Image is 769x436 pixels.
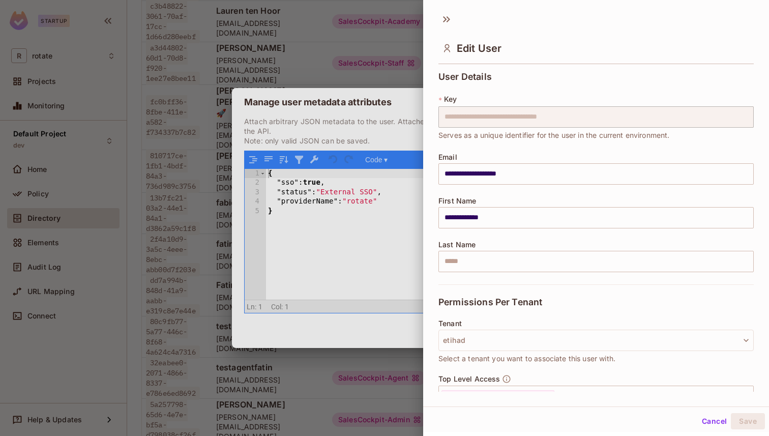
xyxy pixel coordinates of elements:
[731,413,765,429] button: Save
[438,330,754,351] button: etihad
[457,42,501,54] span: Edit User
[438,375,500,383] span: Top Level Access
[438,297,542,307] span: Permissions Per Tenant
[441,390,554,405] div: UserManagement-RotateAdmin
[438,72,492,82] span: User Details
[438,197,477,205] span: First Name
[438,130,670,141] span: Serves as a unique identifier for the user in the current environment.
[438,153,457,161] span: Email
[444,95,457,103] span: Key
[438,319,462,328] span: Tenant
[438,241,476,249] span: Last Name
[438,353,615,364] span: Select a tenant you want to associate this user with.
[698,413,731,429] button: Cancel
